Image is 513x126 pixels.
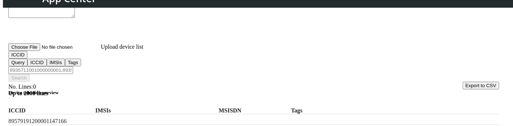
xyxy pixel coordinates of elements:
[8,90,499,97] div: Up to 2000 lines
[8,66,73,74] input: Filter device list
[8,84,499,90] div: No. Lines:
[291,107,359,114] label: Tags
[8,51,27,59] button: ICCID
[8,118,92,125] label: 89579191200001147166
[208,107,288,114] label: MSISDN
[8,74,30,82] button: Search
[95,107,205,114] label: IMSIs
[33,84,36,90] span: 0
[101,44,143,50] label: Upload device list
[27,59,46,66] button: ICCID
[8,107,92,114] label: ICCID
[8,59,27,66] button: Query
[47,59,65,66] button: IMSIs
[65,59,81,66] button: Tags
[463,82,499,89] button: Export to CSV
[8,59,499,66] div: ICCID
